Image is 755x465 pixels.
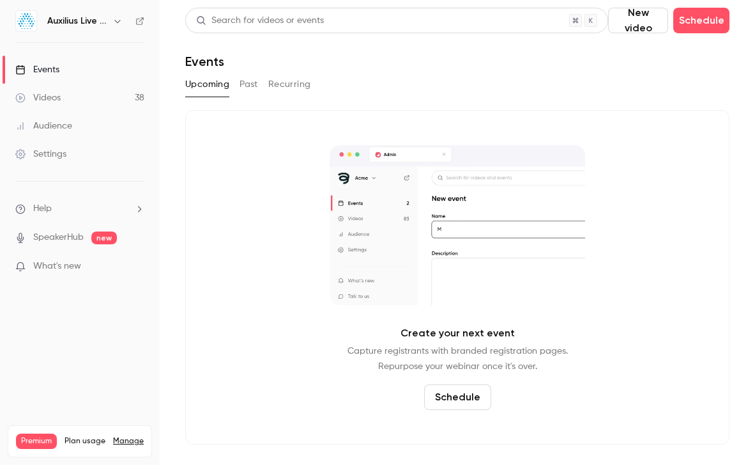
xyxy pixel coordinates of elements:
[91,232,117,244] span: new
[15,148,66,161] div: Settings
[15,63,59,76] div: Events
[608,8,668,33] button: New video
[16,434,57,449] span: Premium
[185,54,224,69] h1: Events
[113,436,144,446] a: Manage
[65,436,105,446] span: Plan usage
[16,11,36,31] img: Auxilius Live Sessions
[47,15,107,28] h6: Auxilius Live Sessions
[673,8,729,33] button: Schedule
[15,120,72,132] div: Audience
[33,202,52,216] span: Help
[424,384,491,410] button: Schedule
[15,91,61,104] div: Videos
[268,74,311,95] button: Recurring
[15,202,144,216] li: help-dropdown-opener
[185,74,229,95] button: Upcoming
[347,343,568,374] p: Capture registrants with branded registration pages. Repurpose your webinar once it's over.
[33,231,84,244] a: SpeakerHub
[33,260,81,273] span: What's new
[240,74,258,95] button: Past
[196,14,324,28] div: Search for videos or events
[400,326,515,341] p: Create your next event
